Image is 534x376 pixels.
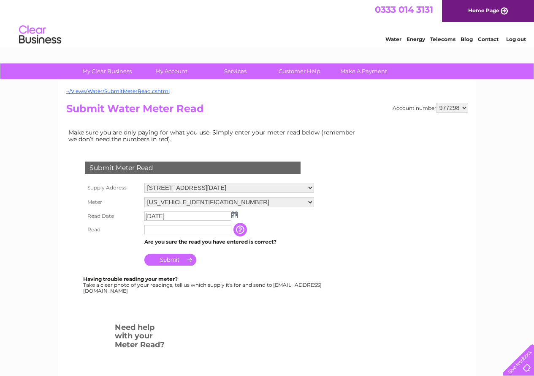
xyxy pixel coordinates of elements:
[136,63,206,79] a: My Account
[375,4,433,15] a: 0333 014 3131
[142,236,316,247] td: Are you sure the read you have entered is correct?
[461,36,473,42] a: Blog
[83,181,142,195] th: Supply Address
[66,103,468,119] h2: Submit Water Meter Read
[506,36,526,42] a: Log out
[115,321,167,354] h3: Need help with your Meter Read?
[83,276,178,282] b: Having trouble reading your meter?
[83,195,142,209] th: Meter
[329,63,398,79] a: Make A Payment
[430,36,455,42] a: Telecoms
[201,63,270,79] a: Services
[83,223,142,236] th: Read
[478,36,499,42] a: Contact
[83,209,142,223] th: Read Date
[68,5,467,41] div: Clear Business is a trading name of Verastar Limited (registered in [GEOGRAPHIC_DATA] No. 3667643...
[407,36,425,42] a: Energy
[72,63,142,79] a: My Clear Business
[385,36,401,42] a: Water
[83,276,323,294] div: Take a clear photo of your readings, tell us which supply it's for and send to [EMAIL_ADDRESS][DO...
[265,63,334,79] a: Customer Help
[393,103,468,113] div: Account number
[231,211,238,218] img: ...
[85,162,301,174] div: Submit Meter Read
[144,254,196,266] input: Submit
[66,127,362,145] td: Make sure you are only paying for what you use. Simply enter your meter read below (remember we d...
[66,88,170,94] a: ~/Views/Water/SubmitMeterRead.cshtml
[19,22,62,48] img: logo.png
[233,223,249,236] input: Information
